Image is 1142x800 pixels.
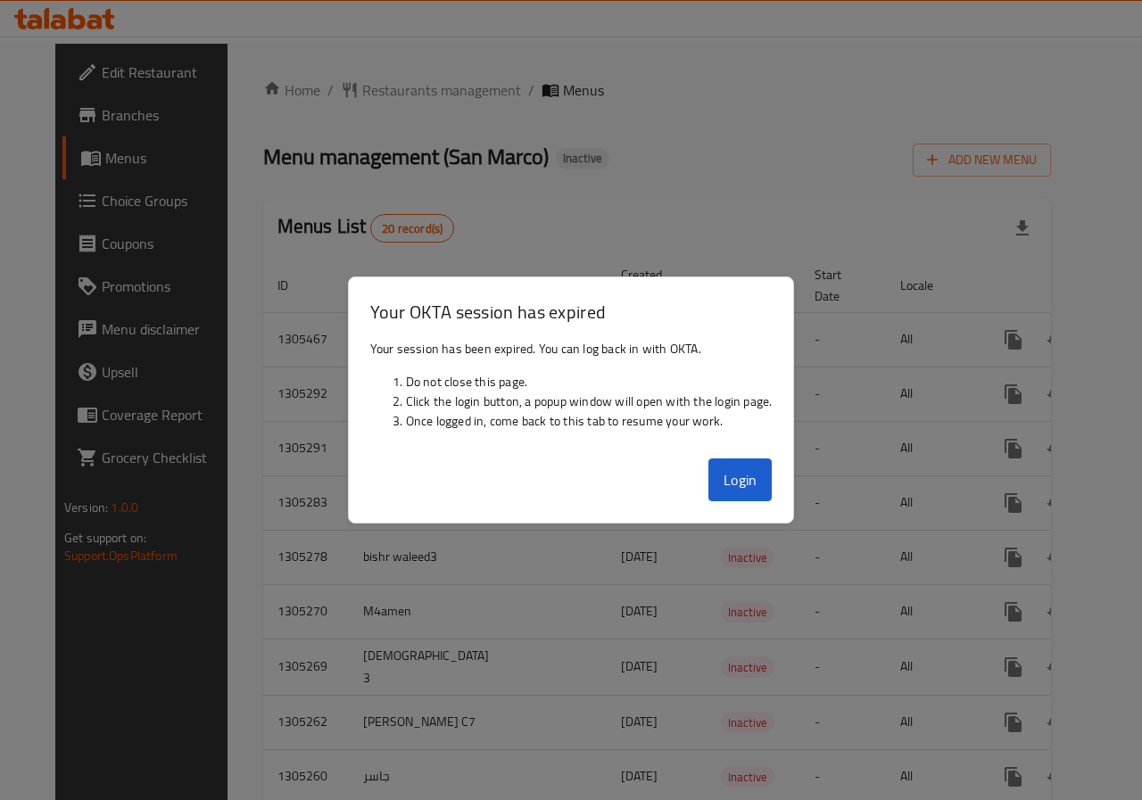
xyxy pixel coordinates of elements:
[349,332,794,451] div: Your session has been expired. You can log back in with OKTA.
[406,372,773,392] li: Do not close this page.
[370,299,773,325] h3: Your OKTA session has expired
[708,458,773,501] button: Login
[406,411,773,431] li: Once logged in, come back to this tab to resume your work.
[406,392,773,411] li: Click the login button, a popup window will open with the login page.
